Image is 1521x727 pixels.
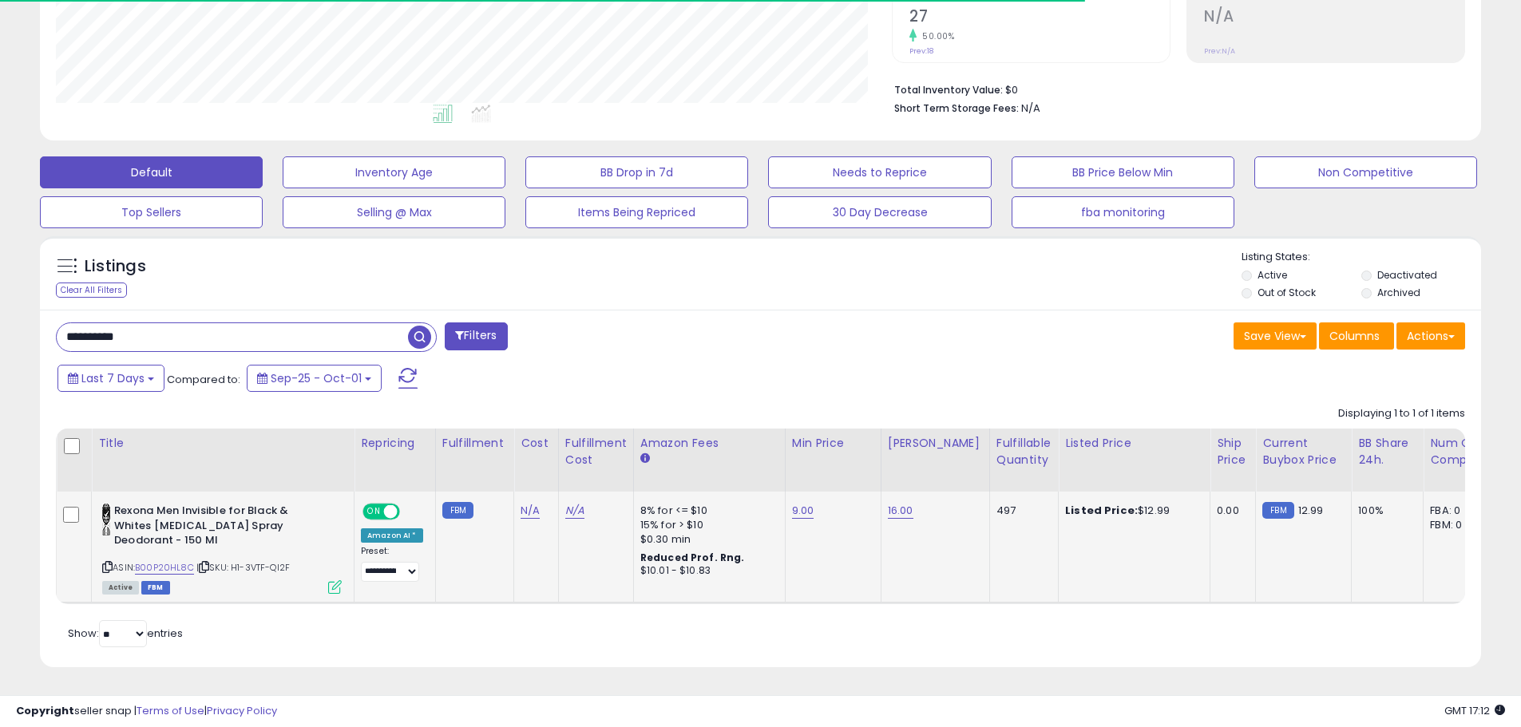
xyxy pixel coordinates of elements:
button: Non Competitive [1254,156,1477,188]
small: Prev: N/A [1204,46,1235,56]
span: Last 7 Days [81,370,145,386]
button: Last 7 Days [57,365,164,392]
div: $0.30 min [640,532,773,547]
span: Show: entries [68,626,183,641]
span: Sep-25 - Oct-01 [271,370,362,386]
label: Archived [1377,286,1420,299]
li: $0 [894,79,1453,98]
a: B00P20HL8C [135,561,194,575]
button: Default [40,156,263,188]
button: Save View [1234,322,1317,350]
div: Fulfillment [442,435,507,452]
div: seller snap | | [16,704,277,719]
button: Top Sellers [40,196,263,228]
a: N/A [565,503,584,519]
div: Fulfillment Cost [565,435,627,468]
div: Repricing [361,435,429,452]
div: Amazon Fees [640,435,778,452]
h2: 27 [909,7,1170,29]
div: Num of Comp. [1430,435,1488,468]
span: 2025-10-9 17:12 GMT [1444,703,1505,718]
label: Out of Stock [1258,286,1316,299]
a: 16.00 [888,503,913,519]
div: Ship Price [1217,435,1249,468]
span: N/A [1021,101,1040,116]
h2: N/A [1204,7,1464,29]
div: Displaying 1 to 1 of 1 items [1338,406,1465,421]
button: Filters [445,322,507,350]
div: BB Share 24h. [1358,435,1416,468]
a: 9.00 [792,503,814,519]
button: Actions [1396,322,1465,350]
span: All listings currently available for purchase on Amazon [102,581,139,595]
div: $12.99 [1065,504,1198,518]
div: 15% for > $10 [640,518,773,532]
div: ASIN: [102,504,342,592]
button: BB Price Below Min [1012,156,1234,188]
h5: Listings [85,255,146,278]
button: Inventory Age [283,156,505,188]
div: 8% for <= $10 [640,504,773,518]
div: Amazon AI * [361,528,423,543]
div: Clear All Filters [56,283,127,298]
div: 0.00 [1217,504,1243,518]
button: Items Being Repriced [525,196,748,228]
b: Short Term Storage Fees: [894,101,1019,115]
small: Amazon Fees. [640,452,650,466]
a: Privacy Policy [207,703,277,718]
div: 497 [996,504,1046,518]
a: Terms of Use [137,703,204,718]
div: Cost [521,435,552,452]
button: Columns [1319,322,1394,350]
div: Fulfillable Quantity [996,435,1052,468]
strong: Copyright [16,703,74,718]
span: ON [364,505,384,519]
small: FBM [1262,502,1293,519]
b: Total Inventory Value: [894,83,1003,97]
small: FBM [442,502,473,519]
b: Reduced Prof. Rng. [640,551,745,564]
div: Min Price [792,435,874,452]
button: BB Drop in 7d [525,156,748,188]
div: FBM: 0 [1430,518,1483,532]
b: Rexona Men Invisible for Black & Whites [MEDICAL_DATA] Spray Deodorant - 150 Ml [114,504,308,552]
div: [PERSON_NAME] [888,435,983,452]
button: Sep-25 - Oct-01 [247,365,382,392]
div: Listed Price [1065,435,1203,452]
p: Listing States: [1242,250,1481,265]
div: Title [98,435,347,452]
div: Preset: [361,546,423,582]
b: Listed Price: [1065,503,1138,518]
a: N/A [521,503,540,519]
button: fba monitoring [1012,196,1234,228]
span: OFF [398,505,423,519]
span: FBM [141,581,170,595]
div: Current Buybox Price [1262,435,1345,468]
span: | SKU: H1-3VTF-QI2F [196,561,290,574]
img: 31u+HZRwT5L._SL40_.jpg [102,504,110,535]
small: Prev: 18 [909,46,933,56]
span: 12.99 [1298,503,1324,518]
span: Columns [1329,328,1380,344]
span: Compared to: [167,372,240,387]
label: Deactivated [1377,268,1437,282]
button: Needs to Reprice [768,156,991,188]
button: 30 Day Decrease [768,196,991,228]
label: Active [1258,268,1287,282]
div: 100% [1358,504,1411,518]
button: Selling @ Max [283,196,505,228]
div: FBA: 0 [1430,504,1483,518]
div: $10.01 - $10.83 [640,564,773,578]
small: 50.00% [917,30,954,42]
